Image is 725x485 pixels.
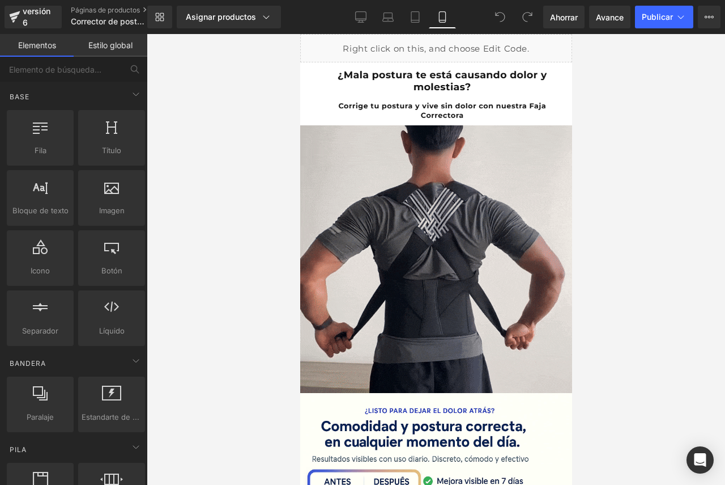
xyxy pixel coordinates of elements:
font: Bandera [10,359,46,368]
font: Líquido [99,326,125,335]
a: Computadora portátil [374,6,402,28]
a: De oficina [347,6,374,28]
font: Botón [101,266,122,275]
font: Avance [596,12,624,22]
button: Publicar [635,6,693,28]
font: Icono [31,266,50,275]
font: Fila [35,146,46,155]
a: Nueva Biblioteca [147,6,172,28]
font: Ahorrar [550,12,578,22]
font: Pila [10,445,27,454]
a: versión 6 [5,6,62,28]
button: Deshacer [489,6,511,28]
font: Publicar [642,12,673,22]
button: Más [698,6,720,28]
font: Páginas de productos [71,6,140,14]
font: Base [10,92,29,101]
font: Separador [22,326,58,335]
a: Páginas de productos [71,6,166,15]
font: Corrector de postura [71,16,149,26]
a: Avance [589,6,630,28]
a: Tableta [402,6,429,28]
font: Asignar productos [186,12,256,22]
font: Estandarte de héroe [82,412,153,421]
font: Título [102,146,121,155]
div: Abrir Intercom Messenger [686,446,714,474]
a: Móvil [429,6,456,28]
font: Elementos [18,40,56,50]
font: versión 6 [23,6,50,27]
font: Bloque de texto [12,206,69,215]
font: Imagen [99,206,125,215]
button: Rehacer [516,6,539,28]
font: Estilo global [88,40,133,50]
font: Paralaje [27,412,54,421]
